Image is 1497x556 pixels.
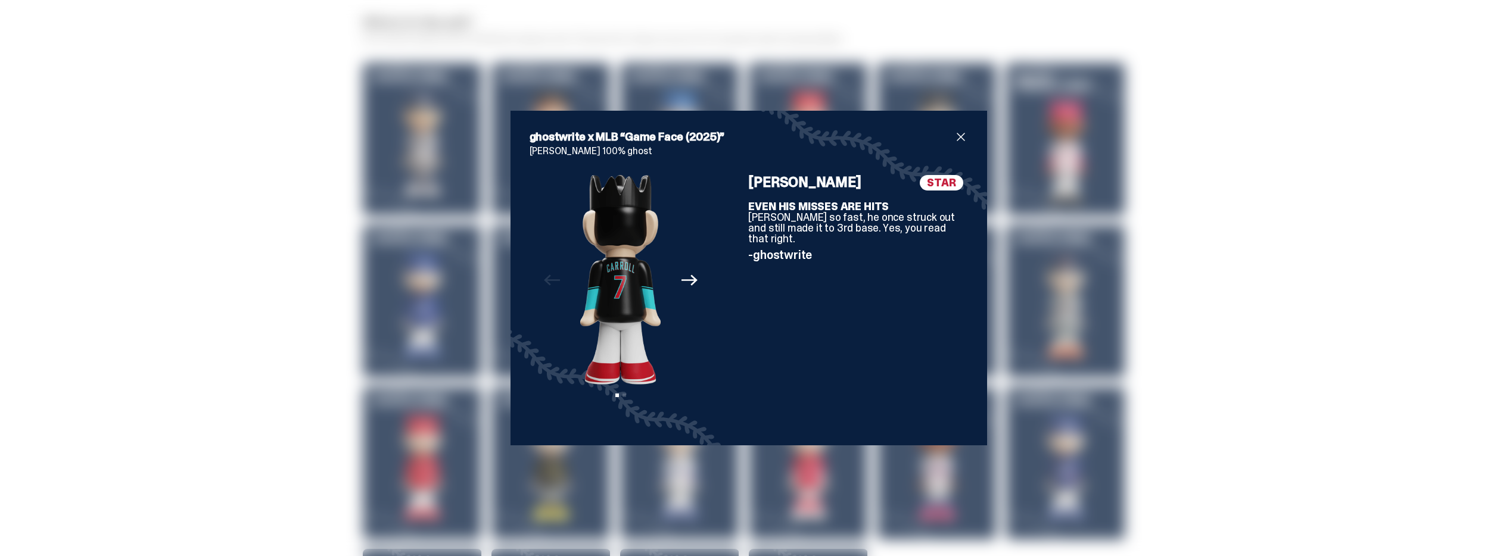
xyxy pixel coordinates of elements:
[676,267,702,293] button: Next
[530,130,954,144] h2: ghostwrite x MLB “Game Face (2025)”
[530,146,968,156] p: [PERSON_NAME] 100% ghost
[748,175,967,189] h4: [PERSON_NAME]
[748,249,967,261] p: -ghostwrite
[748,199,889,214] b: EVEN HIS MISSES ARE HITS
[623,393,626,397] button: View slide 2
[748,201,967,244] p: [PERSON_NAME] so fast, he once struck out and still made it to 3rd base. Yes, you read that right.
[580,175,661,385] img: Property%201=Corbin%20Carroll,%20Property%202=true,%20Angle=Back.png
[954,130,968,144] button: close
[615,393,619,397] button: View slide 1
[920,175,963,190] span: STAR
